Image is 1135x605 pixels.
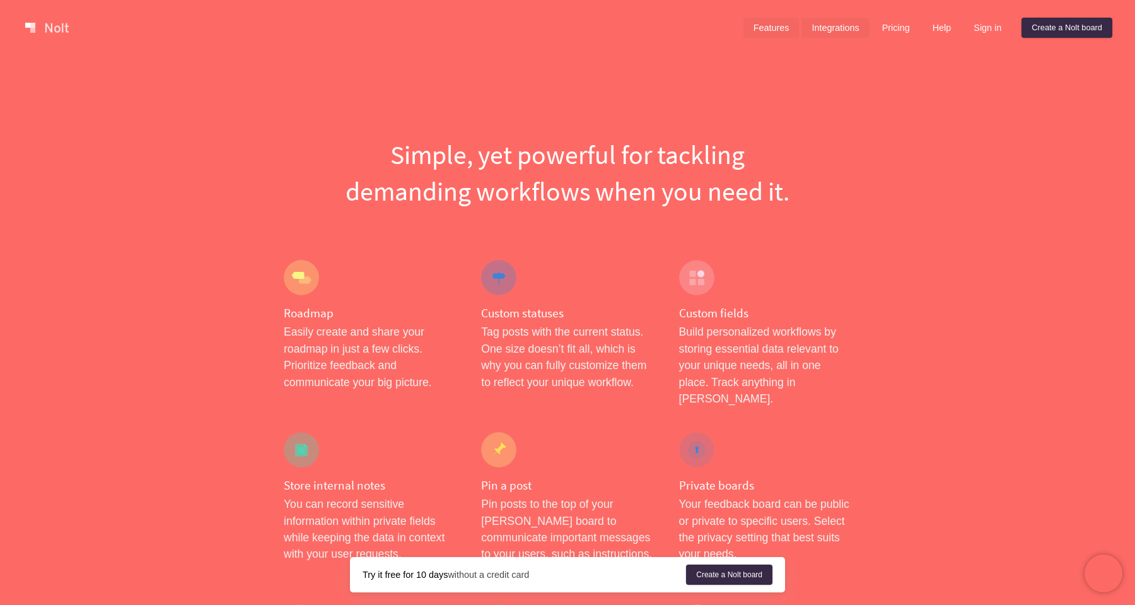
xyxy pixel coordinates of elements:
p: Easily create and share your roadmap in just a few clicks. Prioritize feedback and communicate yo... [284,324,456,391]
h4: Custom statuses [481,305,653,321]
a: Pricing [872,18,920,38]
p: Pin posts to the top of your [PERSON_NAME] board to communicate important messages to your users,... [481,496,653,579]
h4: Custom fields [679,305,851,321]
h4: Store internal notes [284,478,456,493]
p: Your feedback board can be public or private to specific users. Select the privacy setting that b... [679,496,851,563]
h1: Simple, yet powerful for tackling demanding workflows when you need it. [284,136,851,209]
p: Build personalized workflows by storing essential data relevant to your unique needs, all in one ... [679,324,851,407]
p: You can record sensitive information within private fields while keeping the data in context with... [284,496,456,563]
p: Tag posts with the current status. One size doesn’t fit all, which is why you can fully customize... [481,324,653,391]
iframe: Chatra live chat [1085,555,1122,592]
h4: Pin a post [481,478,653,493]
div: without a credit card [363,568,686,581]
a: Create a Nolt board [686,565,772,585]
h4: Roadmap [284,305,456,321]
a: Help [923,18,962,38]
h4: Private boards [679,478,851,493]
a: Create a Nolt board [1021,18,1112,38]
a: Sign in [963,18,1011,38]
a: Integrations [801,18,869,38]
a: Features [743,18,800,38]
strong: Try it free for 10 days [363,570,448,580]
